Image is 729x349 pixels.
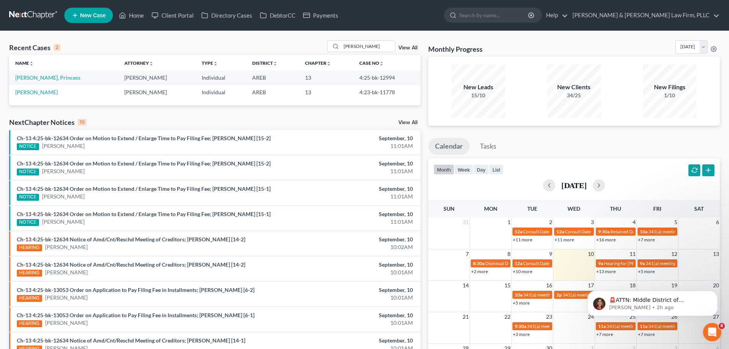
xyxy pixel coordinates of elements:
a: Directory Cases [197,8,256,22]
td: 13 [299,85,353,99]
i: unfold_more [29,61,34,66]
h2: [DATE] [561,181,587,189]
a: [PERSON_NAME] [45,319,88,327]
td: Individual [196,85,246,99]
div: September, 10 [286,311,413,319]
div: 10:01AM [286,319,413,327]
div: 15/10 [452,92,505,99]
a: [PERSON_NAME] [45,294,88,301]
span: Tue [527,205,537,212]
span: 10a [640,229,647,234]
span: 9a [640,261,645,266]
div: 10:01AM [286,269,413,276]
a: [PERSON_NAME] [42,193,85,200]
td: 13 [299,70,353,85]
span: Consult Date for [PERSON_NAME] [523,261,593,266]
input: Search by name... [341,41,395,52]
a: +7 more [596,331,613,337]
td: [PERSON_NAME] [118,85,196,99]
a: View All [398,45,418,51]
div: HEARING [17,295,42,302]
div: NOTICE [17,169,39,175]
a: +13 more [596,269,616,274]
a: Typeunfold_more [202,60,218,66]
a: Attorneyunfold_more [124,60,153,66]
a: +10 more [513,269,532,274]
span: Mon [484,205,497,212]
span: 3 [590,218,595,227]
a: Ch-13 4:25-bk-12634 Notice of Amd/Cnt/Reschd Meeting of Creditors; [PERSON_NAME] [14-2] [17,261,245,268]
a: Tasks [473,138,503,155]
span: 16 [545,281,553,290]
a: Client Portal [148,8,197,22]
div: New Filings [643,83,696,92]
iframe: Intercom live chat [703,323,721,341]
div: 1/10 [643,92,696,99]
span: Sun [444,205,455,212]
td: AREB [246,70,299,85]
a: [PERSON_NAME] [42,167,85,175]
i: unfold_more [273,61,277,66]
span: Dismissal Date for [PERSON_NAME][GEOGRAPHIC_DATA] [485,261,604,266]
i: unfold_more [379,61,384,66]
span: New Case [80,13,106,18]
a: DebtorCC [256,8,299,22]
a: Ch-13 4:25-bk-12634 Order on Motion to Extend / Enlarge Time to Pay Filing Fee; [PERSON_NAME] [15-1] [17,185,271,192]
a: View All [398,120,418,125]
span: 12a [515,229,522,234]
a: Ch-13 4:25-bk-12634 Order on Motion to Extend / Enlarge Time to Pay Filing Fee; [PERSON_NAME] [15-2] [17,160,271,167]
a: +11 more [513,237,532,242]
td: AREB [246,85,299,99]
a: Chapterunfold_more [305,60,331,66]
span: 8 [719,323,725,329]
a: Ch-13 4:25-bk-12634 Order on Motion to Extend / Enlarge Time to Pay Filing Fee; [PERSON_NAME] [15-1] [17,211,271,217]
td: [PERSON_NAME] [118,70,196,85]
h3: Monthly Progress [428,44,483,54]
span: 9:30a [598,229,610,234]
span: 13 [712,249,720,259]
span: Consult Date for [PERSON_NAME] [523,229,593,234]
span: 8:30a [473,261,484,266]
div: 11:01AM [286,218,413,226]
div: NOTICE [17,143,39,150]
span: 15 [504,281,511,290]
span: 9a [598,261,603,266]
a: +7 more [638,331,655,337]
span: 31 [462,218,470,227]
span: Consult Date for [PERSON_NAME] [565,229,634,234]
a: Ch-13 4:25-bk-12634 Notice of Amd/Cnt/Reschd Meeting of Creditors; [PERSON_NAME] [14-2] [17,236,245,242]
span: 6 [715,218,720,227]
span: 11a [598,323,606,329]
td: 4:23-bk-11778 [353,85,421,99]
a: [PERSON_NAME] [45,243,88,251]
span: 2p [556,292,562,298]
span: 341(a) meeting for [PERSON_NAME] [607,323,680,329]
a: Help [542,8,568,22]
span: 11a [640,323,647,329]
div: September, 10 [286,134,413,142]
span: 11 [629,249,636,259]
div: 10:01AM [286,294,413,301]
button: week [454,164,473,175]
span: 10 [587,249,595,259]
a: +7 more [638,237,655,242]
td: Individual [196,70,246,85]
div: 11:01AM [286,193,413,200]
div: NOTICE [17,194,39,201]
a: +3 more [513,331,530,337]
a: [PERSON_NAME] [45,269,88,276]
a: Nameunfold_more [15,60,34,66]
a: +2 more [471,269,488,274]
td: 4:25-bk-12994 [353,70,421,85]
span: 23 [545,312,553,321]
span: 341(a) meeting for [PERSON_NAME] [563,292,636,298]
span: 1 [507,218,511,227]
a: Home [115,8,148,22]
span: 10a [515,292,522,298]
div: 34/25 [547,92,601,99]
a: +11 more [554,237,574,242]
a: [PERSON_NAME] & [PERSON_NAME] Law Firm, PLLC [569,8,719,22]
